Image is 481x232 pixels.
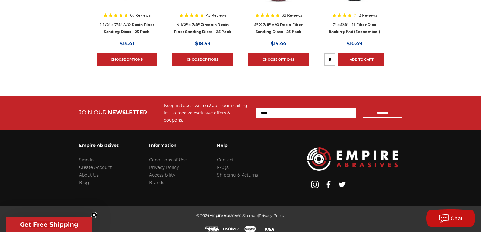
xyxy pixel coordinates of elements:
a: Add to Cart [338,53,384,66]
a: 4-1/2" x 7/8" Zirconia Resin Fiber Sanding Discs - 25 Pack [174,22,231,34]
p: © 2024 | | [196,212,285,219]
a: 7" x 5/8" - 11 Fiber Disc Backing Pad (Economical) [329,22,380,34]
span: Empire Abrasives [209,213,241,218]
a: Brands [149,180,164,185]
a: Choose Options [97,53,157,66]
span: $18.53 [195,41,210,46]
button: Chat [426,209,475,227]
a: Accessibility [149,172,175,178]
a: Shipping & Returns [217,172,258,178]
a: Create Account [79,165,112,170]
a: Sitemap [242,213,258,218]
a: Privacy Policy [149,165,179,170]
a: 5" X 7/8" A/O Resin Fiber Sanding Discs - 25 Pack [254,22,303,34]
a: FAQs [217,165,229,170]
span: Get Free Shipping [20,221,78,228]
a: Privacy Policy [259,213,285,218]
img: Empire Abrasives Logo Image [307,147,398,171]
a: Blog [79,180,89,185]
h3: Information [149,139,187,152]
a: Contact [217,157,234,163]
a: Conditions of Use [149,157,187,163]
span: $14.41 [120,41,134,46]
h3: Empire Abrasives [79,139,119,152]
a: About Us [79,172,99,178]
span: NEWSLETTER [108,109,147,116]
h3: Help [217,139,258,152]
div: Keep in touch with us! Join our mailing list to receive exclusive offers & coupons. [164,102,250,124]
a: Choose Options [172,53,233,66]
div: Get Free ShippingClose teaser [6,217,92,232]
button: Close teaser [91,212,97,218]
a: Choose Options [248,53,309,66]
a: 4-1/2" x 7/8" A/O Resin Fiber Sanding Discs - 25 Pack [99,22,154,34]
span: JOIN OUR [79,109,107,116]
span: $10.49 [347,41,362,46]
a: Sign In [79,157,94,163]
span: Chat [451,216,463,221]
span: $15.44 [271,41,286,46]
